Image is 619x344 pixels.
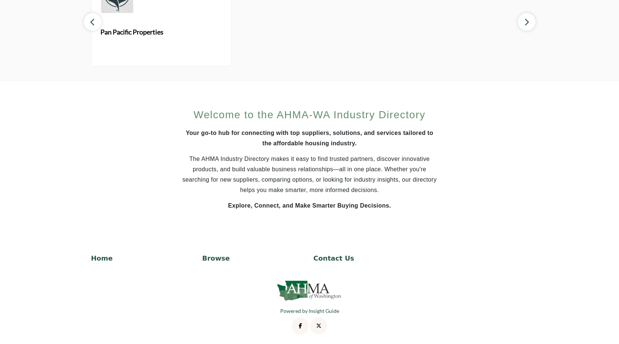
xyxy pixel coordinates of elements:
a: Contact Us [314,253,417,263]
span: Pan Pacific Properties [100,27,223,37]
a: Facebook Link [292,317,309,334]
a: Powered by Insight Guide [280,308,339,314]
a: Pan Pacific Properties [100,22,223,42]
img: No Site Logo [276,278,343,302]
a: Home [91,253,195,263]
strong: Your go-to hub for connecting with top suppliers, solutions, and services tailored to the afforda... [186,130,433,146]
p: The AHMA Industry Directory makes it easy to find trusted partners, discover innovative products,... [182,154,437,195]
strong: Explore, Connect, and Make Smarter Buying Decisions. [228,202,391,209]
a: Twitter Link [310,317,327,334]
a: Browse [202,253,306,263]
h2: Welcome to the AHMA-WA Industry Directory [182,107,437,123]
